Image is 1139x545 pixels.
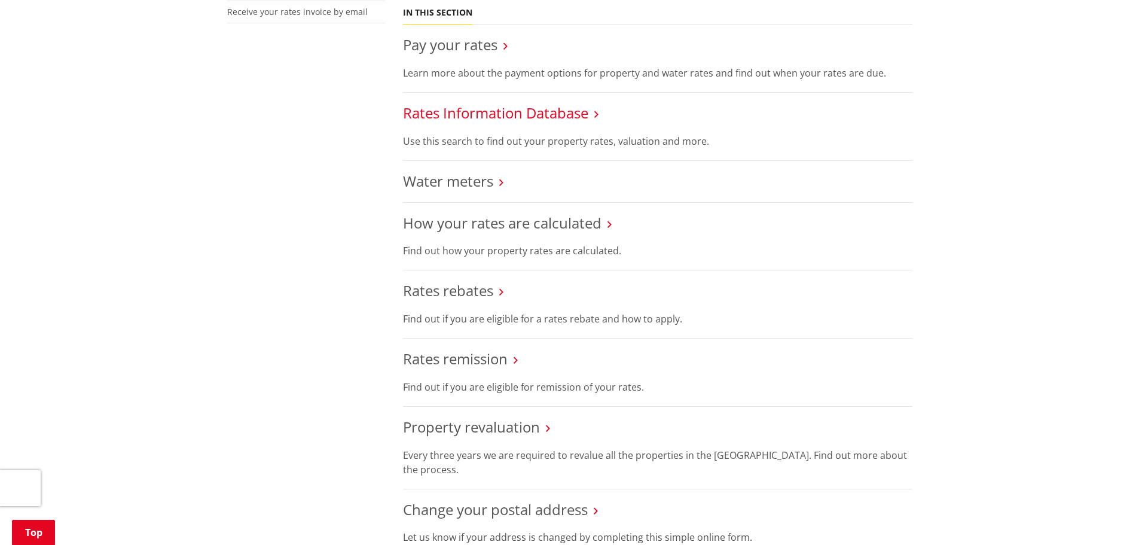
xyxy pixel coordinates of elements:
p: Find out if you are eligible for remission of your rates. [403,380,912,394]
p: Every three years we are required to revalue all the properties in the [GEOGRAPHIC_DATA]. Find ou... [403,448,912,477]
a: Receive your rates invoice by email [227,6,368,17]
p: Let us know if your address is changed by completing this simple online form. [403,530,912,544]
p: Find out if you are eligible for a rates rebate and how to apply. [403,312,912,326]
p: Use this search to find out your property rates, valuation and more. [403,134,912,148]
a: Water meters [403,171,493,191]
p: Learn more about the payment options for property and water rates and find out when your rates ar... [403,66,912,80]
a: Change your postal address [403,500,588,519]
a: Property revaluation [403,417,540,437]
p: Find out how your property rates are calculated. [403,243,912,258]
h5: In this section [403,8,472,18]
a: How your rates are calculated [403,213,601,233]
a: Rates Information Database [403,103,588,123]
a: Rates rebates [403,281,493,300]
a: Rates remission [403,349,508,369]
a: Pay your rates [403,35,497,54]
a: Top [12,520,55,545]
